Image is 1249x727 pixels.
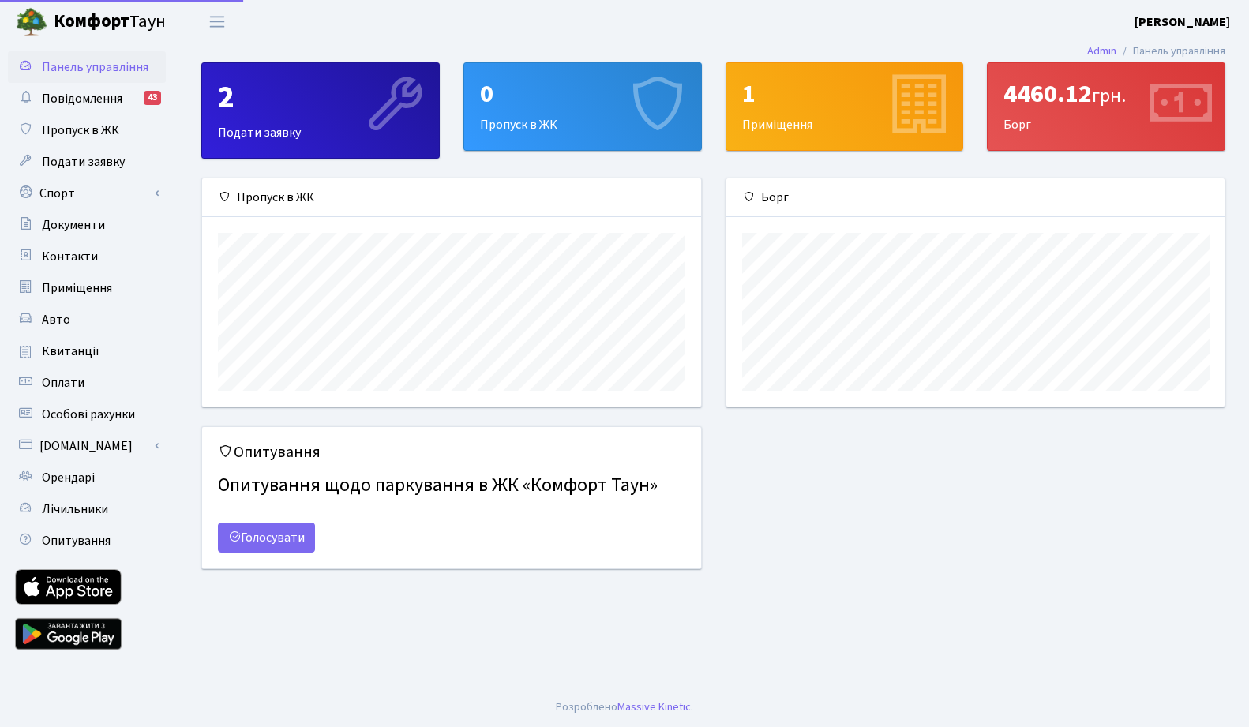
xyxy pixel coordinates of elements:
[1087,43,1116,59] a: Admin
[8,272,166,304] a: Приміщення
[42,122,119,139] span: Пропуск в ЖК
[54,9,129,34] b: Комфорт
[8,304,166,335] a: Авто
[42,469,95,486] span: Орендарі
[726,63,963,150] div: Приміщення
[8,493,166,525] a: Лічильники
[480,79,685,109] div: 0
[42,500,108,518] span: Лічильники
[42,216,105,234] span: Документи
[8,209,166,241] a: Документи
[42,532,111,549] span: Опитування
[42,58,148,76] span: Панель управління
[8,399,166,430] a: Особові рахунки
[144,91,161,105] div: 43
[726,62,964,151] a: 1Приміщення
[42,343,99,360] span: Квитанції
[726,178,1225,217] div: Борг
[1003,79,1209,109] div: 4460.12
[8,430,166,462] a: [DOMAIN_NAME]
[1116,43,1225,60] li: Панель управління
[8,51,166,83] a: Панель управління
[202,63,439,158] div: Подати заявку
[218,468,685,504] h4: Опитування щодо паркування в ЖК «Комфорт Таун»
[42,279,112,297] span: Приміщення
[218,443,685,462] h5: Опитування
[197,9,237,35] button: Переключити навігацію
[1135,13,1230,31] b: [PERSON_NAME]
[556,699,617,715] a: Розроблено
[464,63,701,150] div: Пропуск в ЖК
[201,62,440,159] a: 2Подати заявку
[42,406,135,423] span: Особові рахунки
[1092,82,1126,110] span: грн.
[8,146,166,178] a: Подати заявку
[42,153,125,171] span: Подати заявку
[988,63,1225,150] div: Борг
[1135,13,1230,32] a: [PERSON_NAME]
[42,311,70,328] span: Авто
[8,114,166,146] a: Пропуск в ЖК
[556,699,693,716] div: .
[742,79,947,109] div: 1
[8,335,166,367] a: Квитанції
[218,79,423,117] div: 2
[8,241,166,272] a: Контакти
[42,90,122,107] span: Повідомлення
[42,248,98,265] span: Контакти
[218,523,315,553] a: Голосувати
[8,462,166,493] a: Орендарі
[8,83,166,114] a: Повідомлення43
[8,525,166,556] a: Опитування
[1063,35,1249,68] nav: breadcrumb
[54,9,166,36] span: Таун
[16,6,47,38] img: logo.png
[42,374,84,392] span: Оплати
[8,367,166,399] a: Оплати
[8,178,166,209] a: Спорт
[202,178,701,217] div: Пропуск в ЖК
[463,62,702,151] a: 0Пропуск в ЖК
[617,699,691,715] a: Massive Kinetic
